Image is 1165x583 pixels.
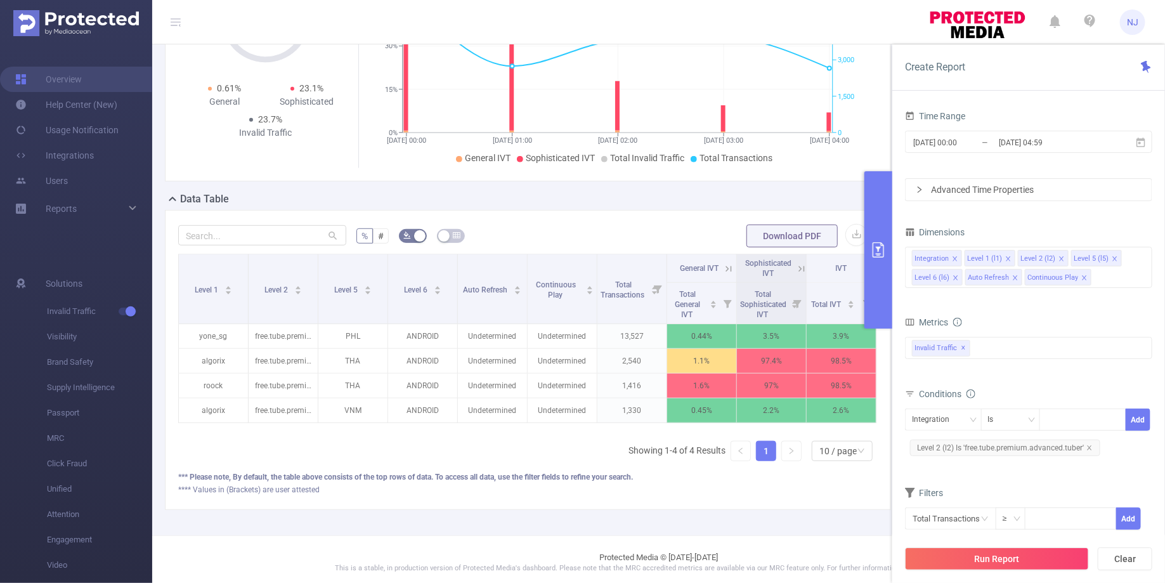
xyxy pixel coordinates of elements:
a: Help Center (New) [15,92,117,117]
i: icon: caret-up [434,284,441,288]
p: ANDROID [388,324,457,348]
div: 10 / page [819,442,857,461]
p: Undetermined [458,324,527,348]
li: Level 6 (l6) [912,269,963,285]
a: 1 [757,442,776,461]
span: Attention [47,502,152,527]
tspan: [DATE] 04:00 [810,136,849,145]
span: NJ [1127,10,1138,35]
a: Overview [15,67,82,92]
i: icon: caret-down [848,303,855,307]
p: ANDROID [388,349,457,373]
p: 0.45% [667,398,736,423]
li: Level 1 (l1) [965,250,1015,266]
p: 1.6% [667,374,736,398]
li: Auto Refresh [965,269,1022,285]
i: icon: down [857,447,865,456]
span: Sophisticated IVT [526,153,595,163]
a: Reports [46,196,77,221]
i: icon: caret-up [710,299,717,303]
tspan: 1,500 [838,93,854,101]
span: Video [47,553,152,578]
i: icon: caret-up [364,284,371,288]
div: ≥ [1003,508,1016,529]
i: Filter menu [649,254,667,324]
span: IVT [836,264,847,273]
tspan: 0 [838,129,842,137]
p: free.tube.premium.advanced.tuber [249,349,318,373]
span: 0.61% [217,83,241,93]
a: Integrations [15,143,94,168]
div: Sort [225,284,232,292]
p: 97% [737,374,806,398]
span: Total General IVT [675,290,701,319]
tspan: 30% [385,43,398,51]
p: 98.5% [807,374,876,398]
i: icon: caret-down [710,303,717,307]
p: algorix [179,398,248,423]
span: Level 2 [264,285,290,294]
p: 98.5% [807,349,876,373]
tspan: [DATE] 01:00 [493,136,532,145]
span: Supply Intelligence [47,375,152,400]
button: Clear [1098,547,1152,570]
div: Auto Refresh [968,270,1009,286]
p: 97.4% [737,349,806,373]
p: free.tube.premium.advanced.tuber [249,324,318,348]
div: Level 5 (l5) [1074,251,1109,267]
li: Showing 1-4 of 4 Results [628,441,726,461]
p: roock [179,374,248,398]
span: Invalid Traffic [47,299,152,324]
span: Level 2 (l2) Is 'free.tube.premium.advanced.tuber' [910,440,1100,456]
i: icon: close [1112,256,1118,263]
span: Unified [47,476,152,502]
p: This is a stable, in production version of Protected Media's dashboard. Please note that the MRC ... [184,563,1133,574]
p: 2.2% [737,398,806,423]
tspan: [DATE] 00:00 [387,136,426,145]
tspan: [DATE] 03:00 [704,136,743,145]
i: icon: caret-down [587,289,594,293]
input: End date [998,134,1100,151]
p: Undetermined [528,398,597,423]
span: Level 5 [334,285,360,294]
p: 0.44% [667,324,736,348]
span: MRC [47,426,152,451]
span: Reports [46,204,77,214]
i: icon: bg-colors [403,232,411,239]
li: Level 5 (l5) [1071,250,1122,266]
p: Undetermined [528,324,597,348]
i: icon: right [788,447,795,455]
p: THA [318,374,387,398]
span: General IVT [680,264,719,273]
div: Is [988,409,1003,430]
span: Total Transactions [601,280,646,299]
span: # [378,231,384,241]
button: Add [1126,409,1150,431]
i: icon: caret-down [514,289,521,293]
span: 23.1% [299,83,323,93]
span: Filters [905,488,943,498]
span: Level 1 [195,285,220,294]
p: 3.9% [807,324,876,348]
button: Add [1116,508,1141,530]
p: yone_sg [179,324,248,348]
tspan: 3,000 [838,56,854,65]
p: Undetermined [528,349,597,373]
span: Passport [47,400,152,426]
i: icon: close [1086,445,1093,451]
i: Filter menu [719,283,736,324]
a: Users [15,168,68,193]
p: 13,527 [597,324,667,348]
i: icon: table [453,232,460,239]
li: Continuous Play [1025,269,1091,285]
span: Create Report [905,61,965,73]
li: Integration [912,250,962,266]
li: Next Page [781,441,802,461]
p: free.tube.premium.advanced.tuber [249,398,318,423]
div: Integration [912,409,958,430]
span: Engagement [47,527,152,553]
span: Metrics [905,317,948,327]
div: Sort [847,299,855,306]
span: Total Transactions [700,153,772,163]
p: PHL [318,324,387,348]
